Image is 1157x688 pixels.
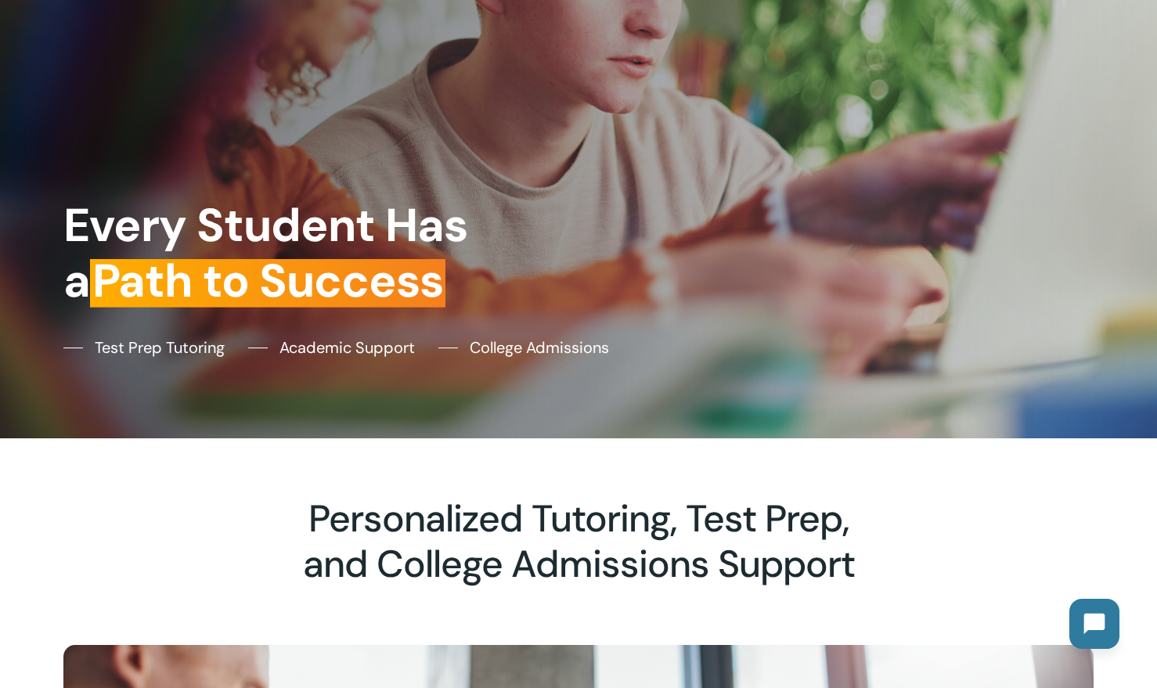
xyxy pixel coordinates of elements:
iframe: Chatbot [1054,585,1135,666]
a: Academic Support [248,336,415,359]
span: Test Prep Tutoring [95,336,225,359]
a: College Admissions [438,336,609,359]
span: College Admissions [470,336,609,359]
h2: Personalized Tutoring, Test Prep, and College Admissions Support [63,496,1094,587]
h1: Every Student Has a [63,198,568,309]
em: Path to Success [90,250,445,311]
span: Academic Support [279,336,415,359]
a: Test Prep Tutoring [63,336,225,359]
